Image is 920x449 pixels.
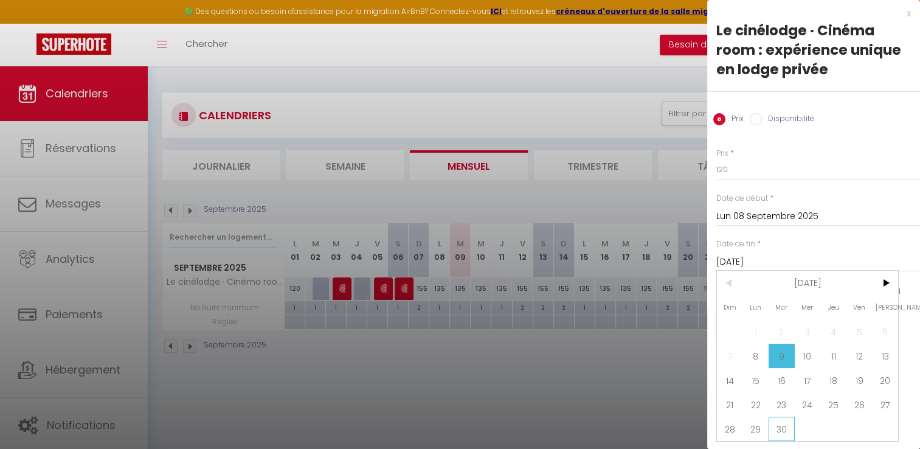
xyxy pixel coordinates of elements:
span: 11 [820,344,846,368]
span: 13 [872,344,898,368]
span: [PERSON_NAME] [872,295,898,319]
span: 4 [820,319,846,344]
label: Date de début [716,193,768,204]
label: Prix [716,148,728,159]
span: 30 [769,417,795,441]
span: 26 [846,392,873,417]
span: 29 [743,417,769,441]
span: > [872,271,898,295]
span: 15 [743,368,769,392]
span: 2 [769,319,795,344]
span: Jeu [820,295,846,319]
div: x [707,6,911,21]
span: 5 [846,319,873,344]
span: 19 [846,368,873,392]
span: Lun [743,295,769,319]
span: Mar [769,295,795,319]
span: 7 [717,344,743,368]
span: 1 [743,319,769,344]
span: 9 [769,344,795,368]
span: 18 [820,368,846,392]
span: 12 [846,344,873,368]
span: 23 [769,392,795,417]
span: Mer [795,295,821,319]
div: Le cinélodge · Cinéma room : expérience unique en lodge privée [716,21,911,79]
span: 22 [743,392,769,417]
span: 17 [795,368,821,392]
label: Prix [725,113,744,127]
span: 25 [820,392,846,417]
span: 21 [717,392,743,417]
span: 10 [795,344,821,368]
span: Dim [717,295,743,319]
span: 8 [743,344,769,368]
span: Ven [846,295,873,319]
span: 3 [795,319,821,344]
span: < [717,271,743,295]
span: 6 [872,319,898,344]
label: Date de fin [716,238,755,250]
span: [DATE] [743,271,873,295]
span: 14 [717,368,743,392]
button: Ouvrir le widget de chat LiveChat [10,5,46,41]
span: 24 [795,392,821,417]
span: 28 [717,417,743,441]
span: 20 [872,368,898,392]
label: Disponibilité [762,113,814,127]
span: 16 [769,368,795,392]
span: 27 [872,392,898,417]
